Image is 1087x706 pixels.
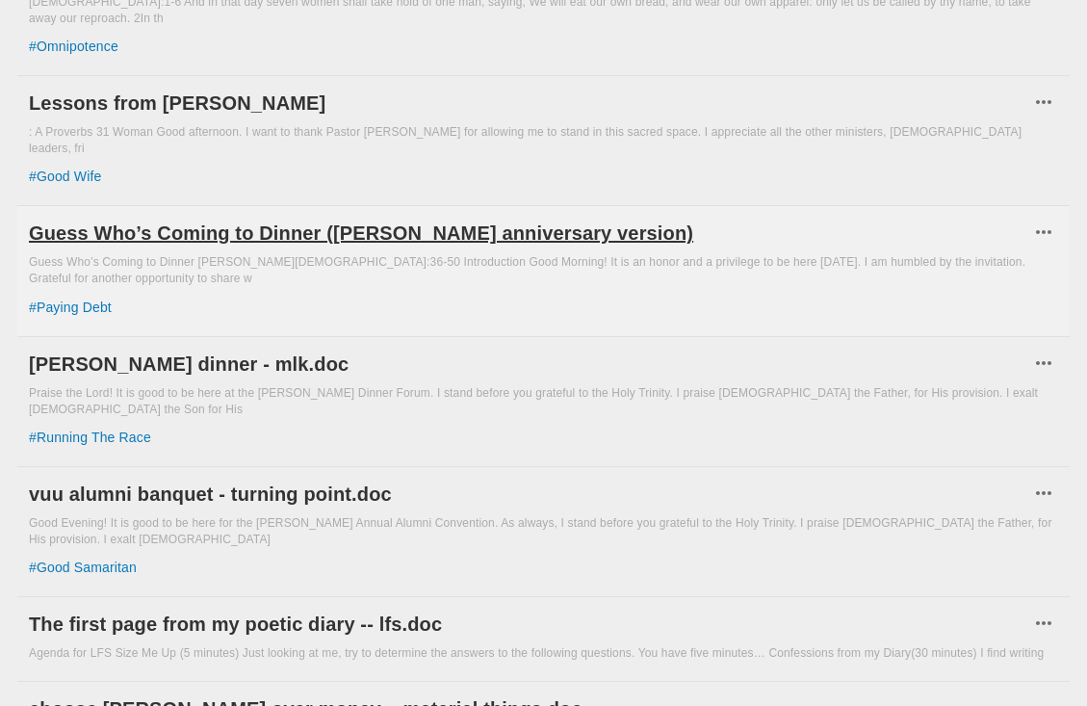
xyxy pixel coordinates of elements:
a: # paying debt [29,298,112,317]
div: Good Evening! It is good to be here for the [PERSON_NAME] Annual Alumni Convention. As always, I ... [29,515,1058,548]
a: # omnipotence [29,37,118,56]
div: : A Proverbs 31 Woman Good afternoon. I want to thank Pastor [PERSON_NAME] for allowing me to sta... [29,124,1058,157]
a: # good samaritan [29,558,137,577]
iframe: Drift Widget Chat Controller [991,610,1064,683]
a: vuu alumni banquet - turning point.doc [29,479,1029,510]
a: Guess Who’s Coming to Dinner ([PERSON_NAME] anniversary version) [29,218,1029,248]
a: Lessons from [PERSON_NAME] [29,88,1029,118]
div: Praise the Lord! It is good to be here at the [PERSON_NAME] Dinner Forum. I stand before you grat... [29,385,1058,418]
a: # good wife [29,167,101,186]
a: # running the race [29,428,151,447]
a: The first page from my poetic diary -- lfs.doc [29,609,1029,640]
div: Agenda for LFS Size Me Up (5 minutes) Just looking at me, try to determine the answers to the fol... [29,645,1058,662]
a: [PERSON_NAME] dinner - mlk.doc [29,349,1029,379]
div: Guess Who’s Coming to Dinner [PERSON_NAME][DEMOGRAPHIC_DATA]:36-50 Introduction Good Morning! It ... [29,254,1058,287]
